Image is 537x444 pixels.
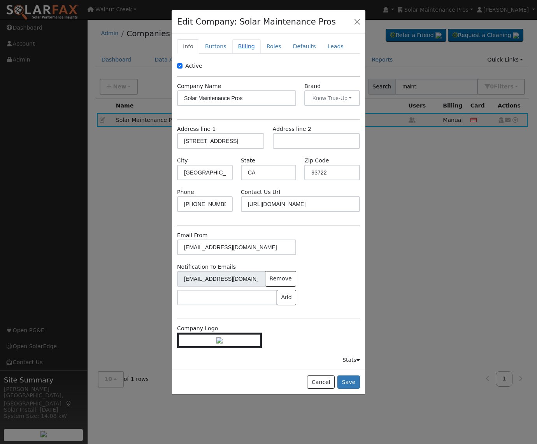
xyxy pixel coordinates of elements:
button: Know True-Up [304,90,360,106]
button: Cancel [307,375,335,389]
button: Save [337,375,360,389]
a: Leads [322,39,349,54]
img: retrieve [216,337,223,344]
label: Address line 2 [273,125,311,133]
label: Active [185,62,202,70]
a: Defaults [287,39,322,54]
a: Billing [232,39,261,54]
label: Address line 1 [177,125,216,133]
label: Notification To Emails [177,263,236,271]
button: Add [277,290,296,305]
h4: Edit Company: Solar Maintenance Pros [177,16,336,28]
label: Zip Code [304,157,329,165]
label: Phone [177,188,194,196]
a: Roles [261,39,287,54]
button: Remove [265,271,296,287]
label: Brand [304,82,321,90]
a: Info [177,39,199,54]
label: State [241,157,255,165]
a: Buttons [199,39,232,54]
label: Email From [177,231,207,240]
label: Contact Us Url [241,188,280,196]
input: Active [177,63,183,69]
label: City [177,157,188,165]
div: Stats [342,356,360,364]
label: Company Name [177,82,221,90]
label: Company Logo [177,324,218,333]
